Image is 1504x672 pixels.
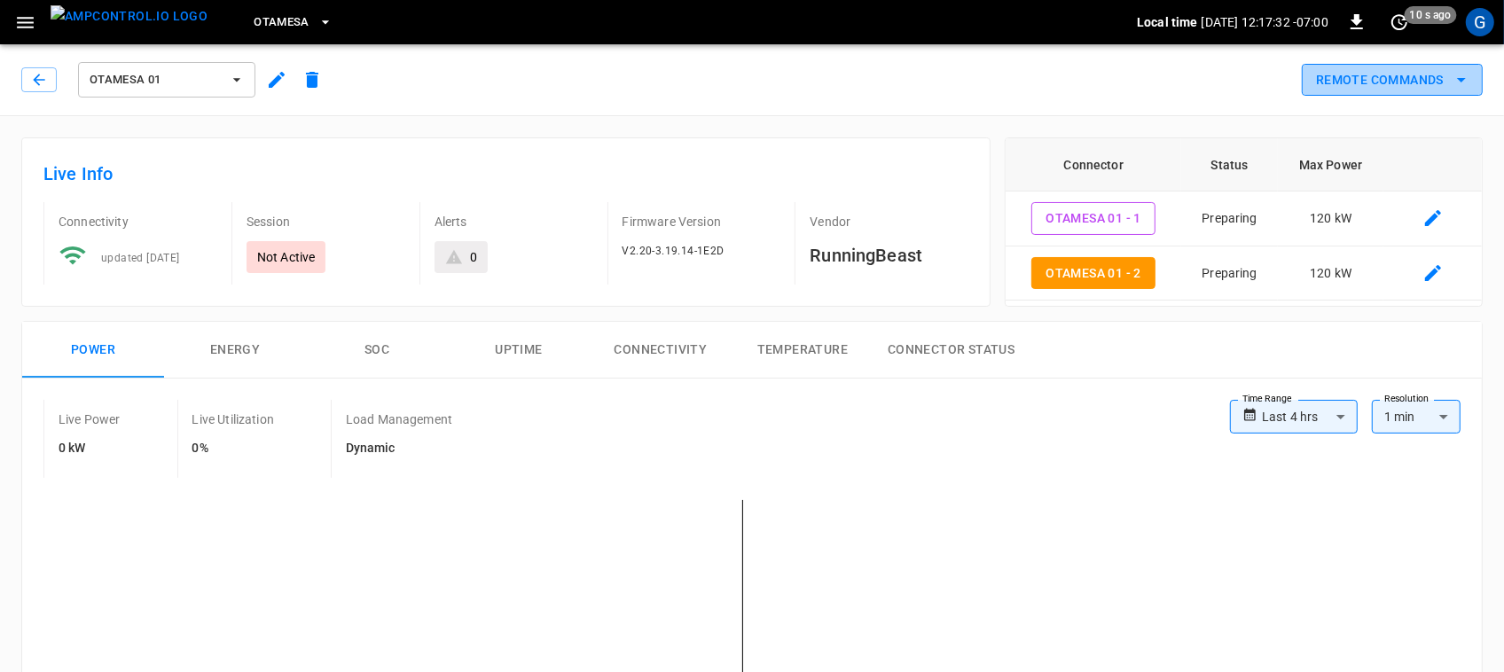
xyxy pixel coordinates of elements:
th: Max Power [1278,138,1383,191]
button: Power [22,322,164,379]
button: SOC [306,322,448,379]
h6: Live Info [43,160,968,188]
button: Uptime [448,322,590,379]
label: Resolution [1384,392,1429,406]
div: Last 4 hrs [1262,400,1358,434]
td: Preparing [1181,191,1278,246]
h6: Dynamic [346,439,452,458]
span: OtaMesa [254,12,309,33]
span: OtaMesa 01 [90,70,221,90]
td: 120 kW [1278,191,1383,246]
div: profile-icon [1466,8,1494,36]
button: OtaMesa 01 - 2 [1031,257,1155,290]
h6: 0% [192,439,274,458]
td: Preparing [1181,246,1278,301]
p: Vendor [810,213,968,231]
img: ampcontrol.io logo [51,5,208,27]
label: Time Range [1242,392,1292,406]
th: Connector [1006,138,1181,191]
p: [DATE] 12:17:32 -07:00 [1202,13,1328,31]
button: set refresh interval [1385,8,1414,36]
p: Live Power [59,410,121,428]
span: V2.20-3.19.14-1E2D [623,245,725,257]
div: 1 min [1372,400,1461,434]
p: Session [247,213,405,231]
p: Alerts [435,213,593,231]
th: Status [1181,138,1278,191]
button: OtaMesa 01 [78,62,255,98]
button: Connectivity [590,322,732,379]
table: connector table [1006,138,1482,301]
p: Load Management [346,410,452,428]
span: updated [DATE] [101,252,180,264]
div: 0 [470,248,477,266]
button: Temperature [732,322,873,379]
p: Not Active [257,248,316,266]
p: Firmware Version [623,213,781,231]
p: Local time [1137,13,1198,31]
button: OtaMesa [247,5,340,40]
div: remote commands options [1302,64,1483,97]
button: OtaMesa 01 - 1 [1031,202,1155,235]
td: 120 kW [1278,246,1383,301]
h6: 0 kW [59,439,121,458]
button: Connector Status [873,322,1029,379]
button: Energy [164,322,306,379]
p: Connectivity [59,213,217,231]
h6: RunningBeast [810,241,968,270]
p: Live Utilization [192,410,274,428]
span: 10 s ago [1405,6,1457,24]
button: Remote Commands [1302,64,1483,97]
